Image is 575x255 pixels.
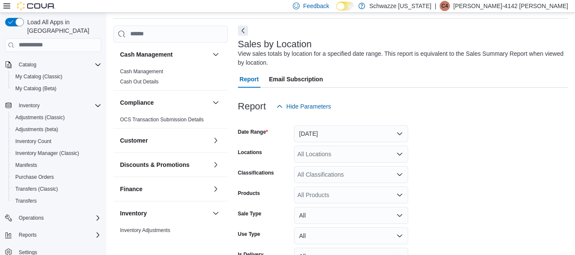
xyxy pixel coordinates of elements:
button: Operations [15,213,47,223]
button: Compliance [120,98,209,107]
span: Inventory Adjustments [120,227,170,234]
button: Reports [2,229,105,241]
a: My Catalog (Beta) [12,83,60,94]
span: Cash Management [120,68,163,75]
span: Adjustments (Classic) [15,114,65,121]
button: Hide Parameters [273,98,335,115]
h3: Customer [120,136,148,145]
button: Transfers [9,195,105,207]
button: Inventory Count [9,135,105,147]
button: Inventory [2,100,105,112]
a: OCS Transaction Submission Details [120,117,204,123]
span: Transfers [12,196,101,206]
span: Hide Parameters [286,102,331,111]
h3: Finance [120,185,143,193]
a: Adjustments (beta) [12,124,62,135]
button: Catalog [15,60,40,70]
button: Open list of options [396,171,403,178]
button: Open list of options [396,151,403,158]
p: Schwazze [US_STATE] [369,1,432,11]
span: Catalog [19,61,36,68]
button: My Catalog (Classic) [9,71,105,83]
button: All [294,227,408,244]
button: Transfers (Classic) [9,183,105,195]
a: Manifests [12,160,40,170]
button: My Catalog (Beta) [9,83,105,95]
button: Inventory [15,100,43,111]
button: Discounts & Promotions [120,160,209,169]
img: Cova [17,2,55,10]
span: Cash Out Details [120,78,159,85]
span: Load All Apps in [GEOGRAPHIC_DATA] [24,18,101,35]
span: Operations [15,213,101,223]
button: Inventory Manager (Classic) [9,147,105,159]
span: Report [240,71,259,88]
label: Date Range [238,129,268,135]
span: My Catalog (Classic) [12,72,101,82]
button: Adjustments (beta) [9,123,105,135]
span: My Catalog (Classic) [15,73,63,80]
a: Adjustments (Classic) [12,112,68,123]
div: Cash Management [113,66,228,90]
a: Transfers [12,196,40,206]
button: Finance [120,185,209,193]
button: Open list of options [396,192,403,198]
a: Inventory Count [12,136,55,146]
span: Inventory [19,102,40,109]
label: Locations [238,149,262,156]
span: Inventory Manager (Classic) [12,148,101,158]
span: Email Subscription [269,71,323,88]
span: Transfers (Classic) [15,186,58,192]
span: Adjustments (beta) [12,124,101,135]
input: Dark Mode [336,2,354,11]
span: Purchase Orders [12,172,101,182]
span: C4 [441,1,448,11]
label: Sale Type [238,210,261,217]
span: Adjustments (beta) [15,126,58,133]
button: Discounts & Promotions [211,160,221,170]
button: All [294,207,408,224]
button: Inventory [120,209,209,218]
a: My Catalog (Classic) [12,72,66,82]
p: | [435,1,436,11]
span: OCS Transaction Submission Details [120,116,204,123]
button: Reports [15,230,40,240]
button: Manifests [9,159,105,171]
span: Inventory [15,100,101,111]
h3: Cash Management [120,50,173,59]
button: Operations [2,212,105,224]
span: My Catalog (Beta) [15,85,57,92]
button: Customer [211,135,221,146]
span: Manifests [15,162,37,169]
button: Catalog [2,59,105,71]
span: Feedback [303,2,329,10]
span: Reports [19,232,37,238]
span: Adjustments (Classic) [12,112,101,123]
button: Adjustments (Classic) [9,112,105,123]
button: [DATE] [294,125,408,142]
button: Finance [211,184,221,194]
button: Customer [120,136,209,145]
span: My Catalog (Beta) [12,83,101,94]
span: Inventory Manager (Classic) [15,150,79,157]
span: Reports [15,230,101,240]
span: Manifests [12,160,101,170]
a: Inventory Adjustments [120,227,170,233]
div: View sales totals by location for a specified date range. This report is equivalent to the Sales ... [238,49,564,67]
a: Cash Management [120,69,163,74]
a: Cash Out Details [120,79,159,85]
button: Compliance [211,97,221,108]
button: Cash Management [120,50,209,59]
div: Compliance [113,115,228,128]
span: Purchase Orders [15,174,54,181]
a: Inventory Manager (Classic) [12,148,83,158]
button: Cash Management [211,49,221,60]
button: Inventory [211,208,221,218]
label: Use Type [238,231,260,238]
h3: Inventory [120,209,147,218]
span: Inventory Count [15,138,51,145]
button: Next [238,26,248,36]
span: Inventory Count [12,136,101,146]
span: Transfers (Classic) [12,184,101,194]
